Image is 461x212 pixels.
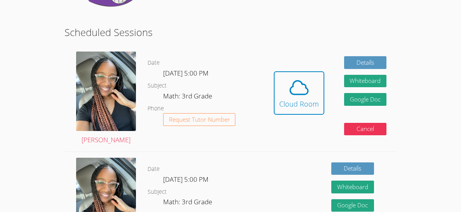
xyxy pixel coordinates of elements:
dd: Math: 3rd Grade [163,196,214,210]
a: Details [331,162,374,175]
button: Cancel [344,123,387,136]
img: avatar.jpg [76,52,136,131]
span: [DATE] 5:00 PM [163,69,209,78]
span: [DATE] 5:00 PM [163,175,209,184]
a: Details [344,56,387,69]
a: Google Doc [331,199,374,212]
a: [PERSON_NAME] [76,52,136,146]
button: Request Tutor Number [163,113,236,126]
button: Whiteboard [331,181,374,193]
button: Cloud Room [274,71,324,115]
h2: Scheduled Sessions [64,25,397,40]
span: Request Tutor Number [169,117,230,122]
dt: Subject [148,81,167,91]
button: Whiteboard [344,75,387,88]
dt: Date [148,164,160,174]
dd: Math: 3rd Grade [163,91,214,104]
div: Cloud Room [279,98,319,109]
a: Google Doc [344,93,387,106]
dt: Phone [148,104,164,114]
dt: Subject [148,187,167,197]
dt: Date [148,58,160,68]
